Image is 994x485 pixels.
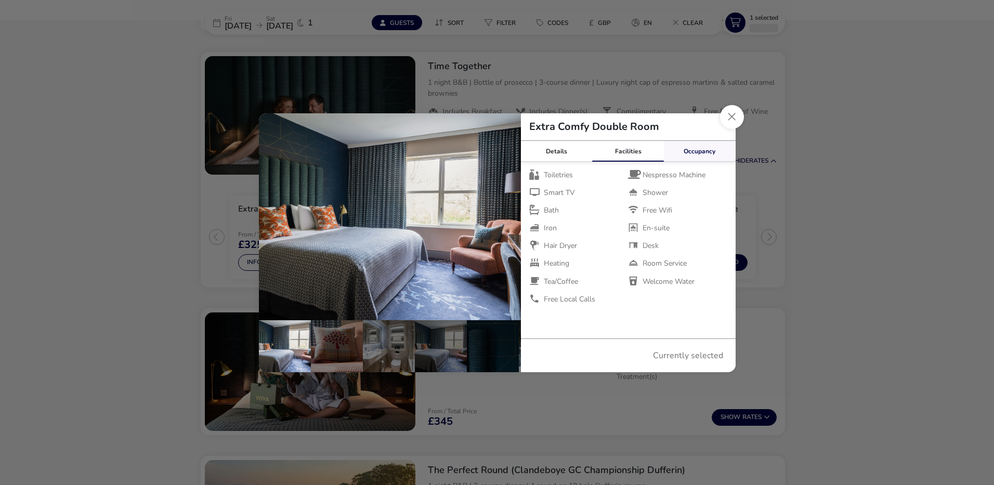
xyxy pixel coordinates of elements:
span: Free Local Calls [544,295,595,304]
span: Iron [544,224,557,233]
div: Details [521,141,593,162]
span: Heating [544,259,569,268]
span: Desk [643,241,659,251]
div: details [259,113,736,372]
span: Smart TV [544,188,575,198]
span: Shower [643,188,668,198]
span: Room Service [643,259,687,268]
div: Occupancy [664,141,736,162]
span: En-suite [643,224,670,233]
span: Free Wifi [643,206,672,215]
h2: Extra Comfy Double Room [521,122,668,132]
span: Welcome Water [643,277,695,286]
span: Hair Dryer [544,241,577,251]
span: Toiletries [544,171,573,180]
button: Close dialog [720,105,744,129]
span: Nespresso Machine [643,171,705,180]
span: Bath [544,206,559,215]
div: Facilities [592,141,664,162]
span: Tea/Coffee [544,277,578,286]
span: Currently selected [645,343,731,368]
img: 2fc8d8194b289e90031513efd3cd5548923c7455a633bcbef55e80dd528340a8 [259,113,521,320]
